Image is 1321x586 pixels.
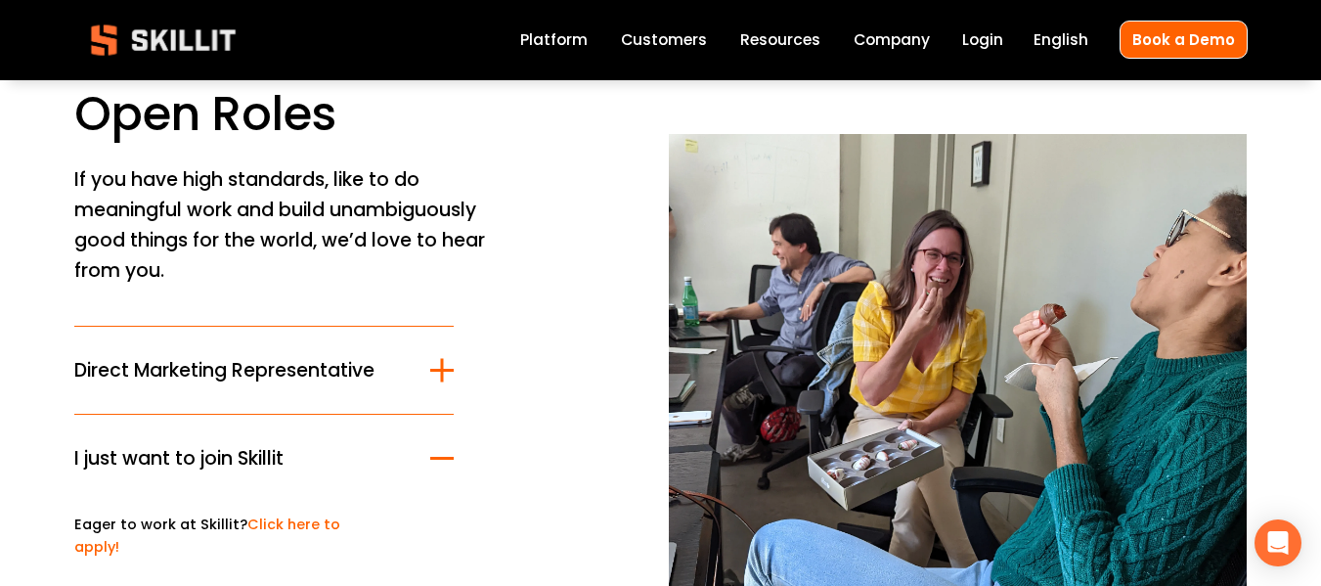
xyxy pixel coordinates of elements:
a: Platform [520,27,588,54]
img: Skillit [74,11,252,69]
a: Login [962,27,1003,54]
span: English [1034,28,1088,51]
div: Open Intercom Messenger [1255,519,1301,566]
a: Customers [621,27,707,54]
button: I just want to join Skillit [74,415,455,502]
h1: Open Roles [74,85,652,143]
span: Resources [740,28,820,51]
button: Direct Marketing Representative [74,327,455,414]
a: Company [854,27,930,54]
div: language picker [1034,27,1088,54]
p: If you have high standards, like to do meaningful work and build unambiguously good things for th... [74,165,504,286]
p: Eager to work at Skillit? [74,514,368,559]
a: folder dropdown [740,27,820,54]
span: I just want to join Skillit [74,444,431,473]
span: Direct Marketing Representative [74,356,431,384]
a: Book a Demo [1120,21,1248,59]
